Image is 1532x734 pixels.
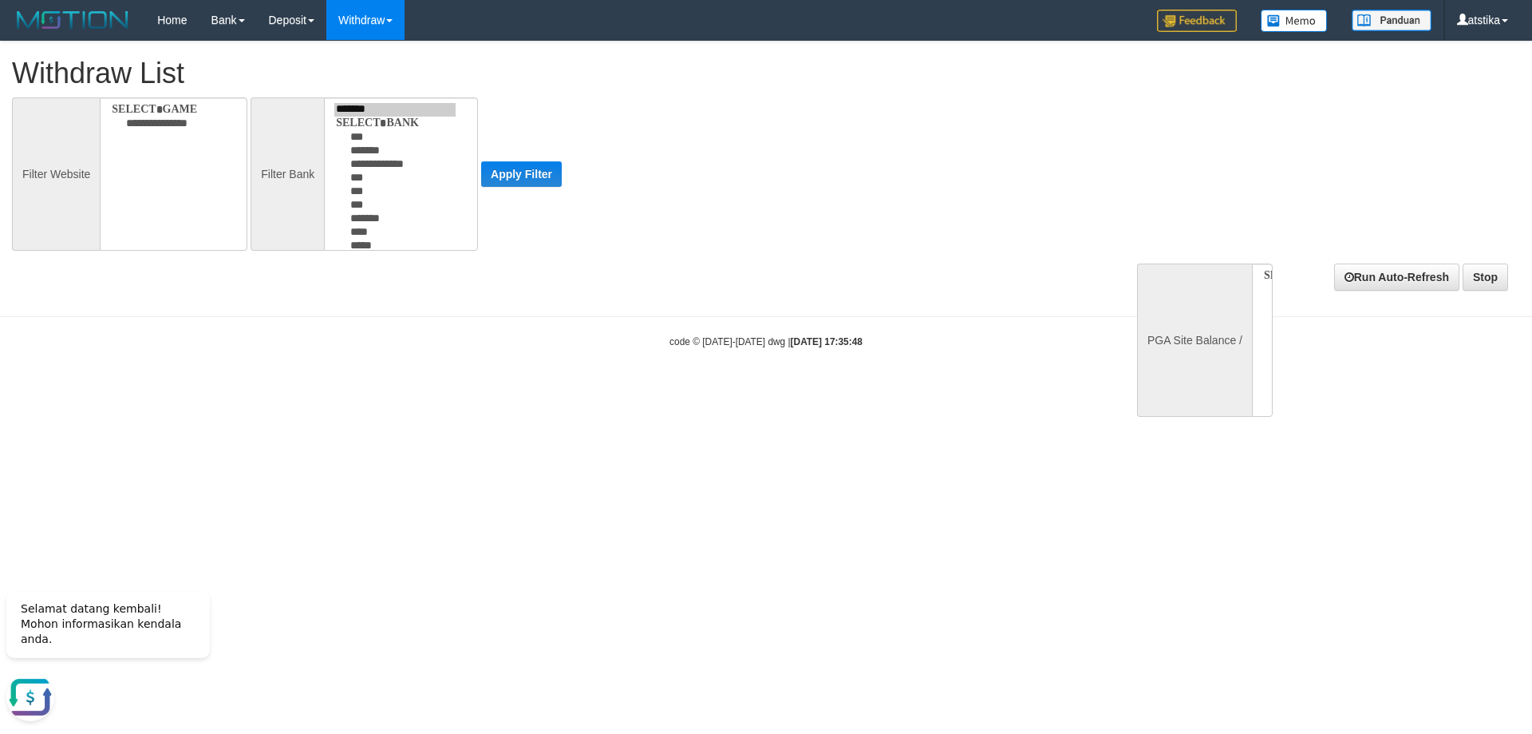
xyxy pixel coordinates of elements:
div: Filter Bank [251,97,324,251]
span: Selamat datang kembali! Mohon informasikan kendala anda. [21,25,181,68]
small: code © [DATE]-[DATE] dwg | [669,336,863,347]
button: Open LiveChat chat widget [6,96,54,144]
div: Filter Website [12,97,100,251]
strong: [DATE] 17:35:48 [791,336,863,347]
a: Run Auto-Refresh [1334,264,1459,291]
img: MOTION_logo.png [12,8,133,32]
img: Feedback.jpg [1157,10,1237,32]
h1: Withdraw List [12,58,1005,89]
a: Stop [1463,264,1508,291]
div: PGA Site Balance / [1137,264,1252,417]
button: Apply Filter [481,161,562,187]
img: panduan.png [1352,10,1431,31]
img: Button%20Memo.svg [1261,10,1328,32]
